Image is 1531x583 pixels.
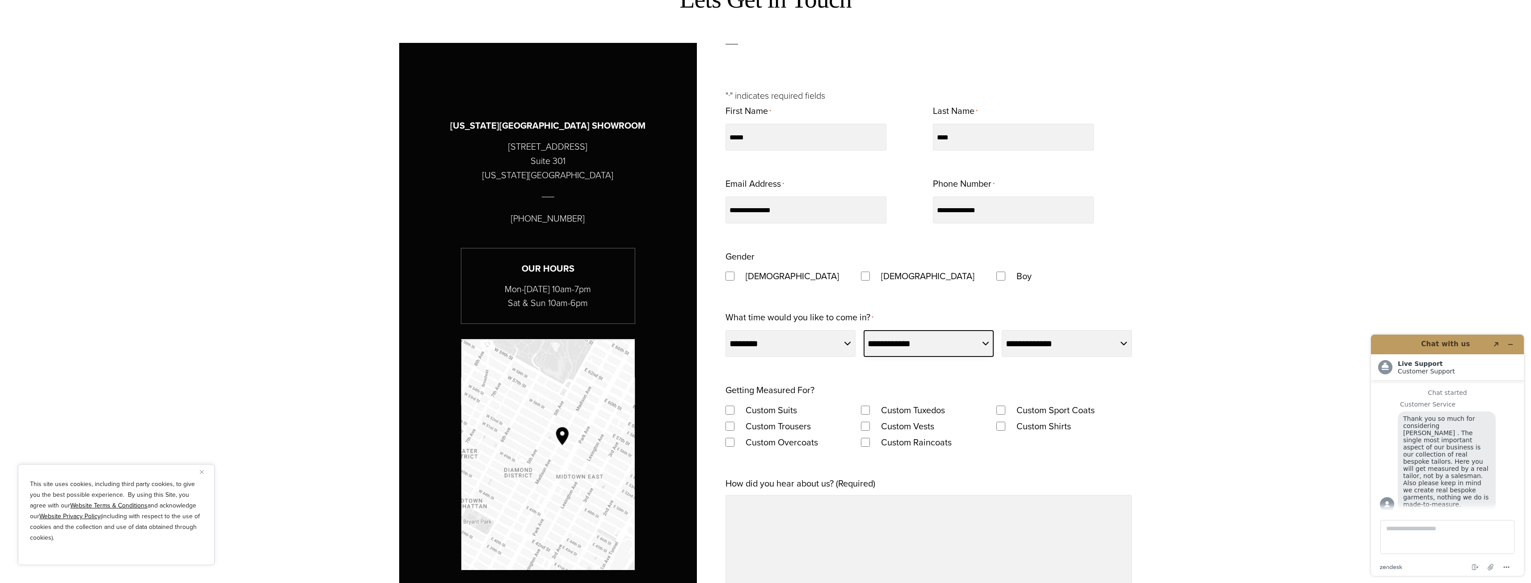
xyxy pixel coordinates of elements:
[461,339,635,570] img: Google map with pin showing Alan David location at Madison Avenue & 53rd Street NY
[1008,418,1080,434] label: Custom Shirts
[725,248,755,264] legend: Gender
[872,402,954,418] label: Custom Tuxedos
[20,6,38,14] span: Chat
[725,176,784,193] label: Email Address
[872,418,943,434] label: Custom Vests
[725,309,873,327] label: What time would you like to come in?
[450,119,645,133] h3: [US_STATE][GEOGRAPHIC_DATA] SHOWROOM
[511,211,585,226] p: [PHONE_NUMBER]
[200,466,211,477] button: Close
[725,88,1132,103] p: " " indicates required fields
[737,434,827,450] label: Custom Overcoats
[872,434,961,450] label: Custom Raincoats
[725,475,875,491] label: How did you hear about us? (Required)
[1008,268,1041,284] label: Boy
[30,479,202,543] p: This site uses cookies, including third party cookies, to give you the best possible experience. ...
[737,268,848,284] label: [DEMOGRAPHIC_DATA]
[725,103,771,120] label: First Name
[737,418,820,434] label: Custom Trousers
[1364,327,1531,583] iframe: Find more information here
[933,103,978,120] label: Last Name
[737,402,806,418] label: Custom Suits
[461,339,635,570] a: Map to Alan David Custom
[872,268,983,284] label: [DEMOGRAPHIC_DATA]
[39,512,101,521] a: Website Privacy Policy
[70,501,148,510] a: Website Terms & Conditions
[461,282,635,310] p: Mon-[DATE] 10am-7pm Sat & Sun 10am-6pm
[461,262,635,276] h3: Our Hours
[725,382,814,398] legend: Getting Measured For?
[1008,402,1104,418] label: Custom Sport Coats
[482,139,613,182] p: [STREET_ADDRESS] Suite 301 [US_STATE][GEOGRAPHIC_DATA]
[200,470,204,474] img: Close
[933,176,995,193] label: Phone Number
